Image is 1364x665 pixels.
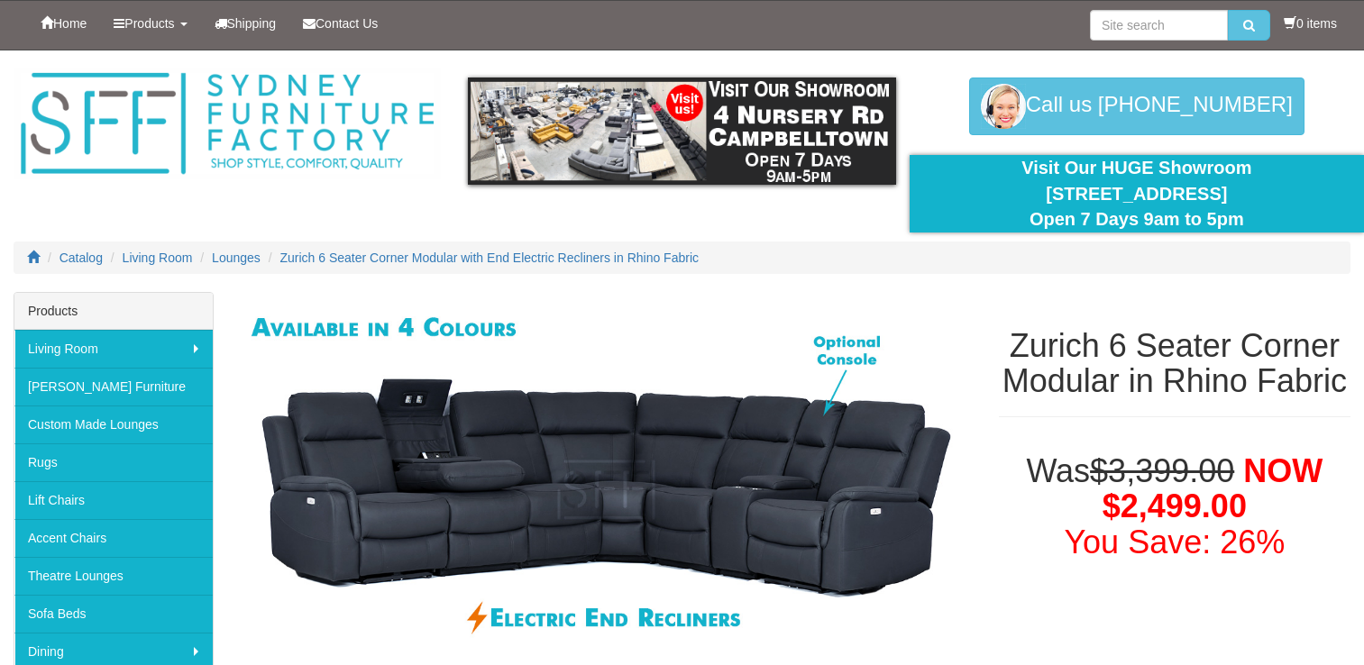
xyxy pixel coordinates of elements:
[923,155,1350,232] div: Visit Our HUGE Showroom [STREET_ADDRESS] Open 7 Days 9am to 5pm
[212,251,261,265] a: Lounges
[14,595,213,633] a: Sofa Beds
[227,16,277,31] span: Shipping
[1064,524,1285,560] font: You Save: 26%
[27,1,100,46] a: Home
[14,368,213,405] a: [PERSON_NAME] Furniture
[14,519,213,557] a: Accent Chairs
[14,557,213,595] a: Theatre Lounges
[14,443,213,481] a: Rugs
[1090,10,1228,41] input: Site search
[1103,452,1323,525] span: NOW $2,499.00
[124,16,174,31] span: Products
[1090,452,1234,489] del: $3,399.00
[280,251,700,265] a: Zurich 6 Seater Corner Modular with End Electric Recliners in Rhino Fabric
[100,1,200,46] a: Products
[14,330,213,368] a: Living Room
[123,251,193,265] a: Living Room
[289,1,391,46] a: Contact Us
[201,1,290,46] a: Shipping
[60,251,103,265] a: Catalog
[999,328,1350,399] h1: Zurich 6 Seater Corner Modular in Rhino Fabric
[468,77,895,185] img: showroom.gif
[316,16,378,31] span: Contact Us
[14,68,441,179] img: Sydney Furniture Factory
[14,293,213,330] div: Products
[999,453,1350,560] h1: Was
[1284,14,1337,32] li: 0 items
[53,16,87,31] span: Home
[14,481,213,519] a: Lift Chairs
[14,405,213,443] a: Custom Made Lounges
